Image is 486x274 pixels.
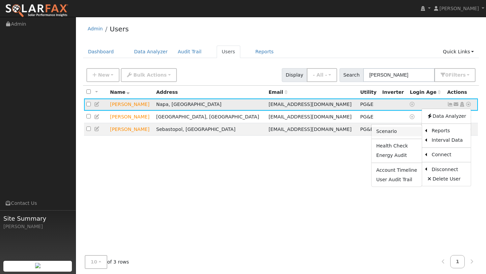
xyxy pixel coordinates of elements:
a: User Audit Trail [372,175,422,184]
a: 1 [450,255,465,268]
td: Lead [108,123,154,136]
span: New [98,72,109,78]
td: Lead [108,99,154,111]
a: Audit Trail [173,46,207,58]
span: Name [110,89,130,95]
img: SolarFax [5,4,69,18]
div: Actions [447,89,476,96]
img: retrieve [35,263,40,268]
div: Utility [360,89,377,96]
div: Inverter [382,89,405,96]
span: Display [282,68,307,82]
a: No login access [410,114,416,119]
span: [EMAIL_ADDRESS][DOMAIN_NAME] [269,102,352,107]
a: No login access [410,102,416,107]
span: of 3 rows [85,255,129,269]
a: Scenario Report [372,127,422,136]
a: Reports [250,46,279,58]
a: Edit User [94,126,100,132]
a: Quick Links [438,46,479,58]
span: Filter [449,72,466,78]
button: - All - [307,68,337,82]
td: Napa, [GEOGRAPHIC_DATA] [154,99,266,111]
button: 10 [85,255,107,269]
span: PG&E [360,127,373,132]
a: Dashboard [83,46,119,58]
div: [PERSON_NAME] [3,223,72,230]
a: Data Analyzer [422,111,471,121]
a: Edit User [94,114,100,119]
a: Other actions [465,101,471,108]
span: Search [340,68,363,82]
span: Email [269,89,288,95]
td: Lead [108,111,154,123]
a: Energy Audit Report [372,151,422,160]
a: Health Check Report [372,141,422,151]
a: Login As [459,102,465,107]
span: PG&E [360,114,373,119]
a: dtrowe77@yahoo.com [453,101,459,108]
a: Connect [427,150,471,160]
a: Users [217,46,240,58]
span: s [463,72,465,78]
a: Disconnect [427,165,471,174]
a: Users [110,25,129,33]
span: Bulk Actions [133,72,167,78]
span: [EMAIL_ADDRESS][DOMAIN_NAME] [269,127,352,132]
td: [GEOGRAPHIC_DATA], [GEOGRAPHIC_DATA] [154,111,266,123]
button: Bulk Actions [121,68,177,82]
a: Interval Data [427,136,471,145]
button: 0Filters [434,68,476,82]
span: PG&E [360,102,373,107]
a: Admin [88,26,103,31]
a: Data Analyzer [129,46,173,58]
span: [EMAIL_ADDRESS][DOMAIN_NAME] [269,114,352,119]
a: Edit User [94,102,100,107]
span: Site Summary [3,214,72,223]
span: Days since last login [410,89,441,95]
a: Account Timeline Report [372,165,422,175]
input: Search [363,68,435,82]
td: Sebastopol, [GEOGRAPHIC_DATA] [154,123,266,136]
a: Reports [427,126,471,136]
a: Delete User [422,174,471,184]
button: New [86,68,120,82]
span: 10 [91,259,98,265]
a: Show Graph [447,102,453,107]
span: [PERSON_NAME] [439,6,479,11]
div: Address [156,89,264,96]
